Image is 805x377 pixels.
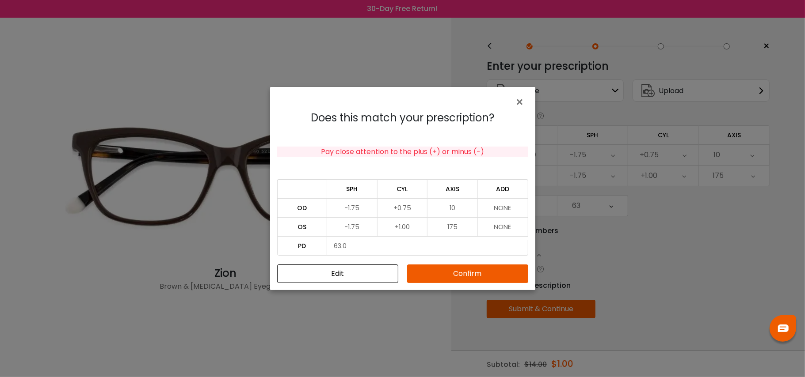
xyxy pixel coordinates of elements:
td: NONE [478,198,528,217]
td: ADD [478,179,528,198]
button: Confirm [407,264,528,283]
button: Close [515,94,528,109]
img: chat [778,324,789,332]
h4: Does this match your prescription? [277,112,528,124]
td: 63.0 [327,236,528,256]
td: NONE [478,217,528,236]
div: Pay close attention to the plus (+) or minus (-) [277,147,528,157]
span: × [515,93,528,112]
